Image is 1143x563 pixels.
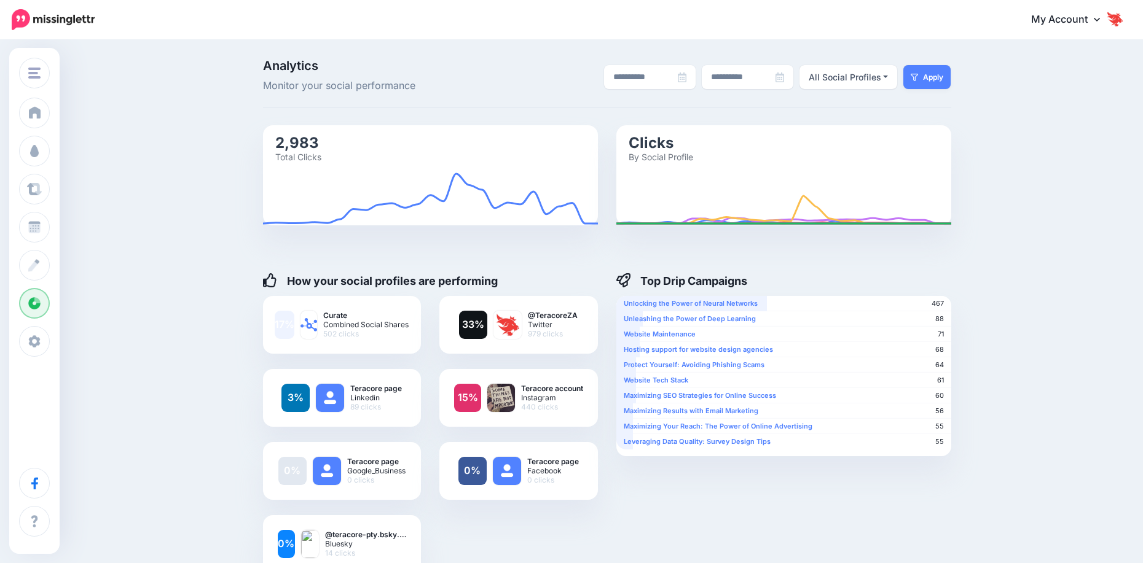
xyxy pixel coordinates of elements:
[275,151,321,161] text: Total Clicks
[624,391,776,400] b: Maximizing SEO Strategies for Online Success
[935,345,944,354] span: 68
[809,70,881,85] div: All Social Profiles
[316,384,344,412] img: user_default_image.png
[629,133,674,151] text: Clicks
[624,330,696,338] b: Website Maintenance
[527,475,579,484] span: 0 clicks
[325,530,406,539] b: @teracore-pty.bsky.…
[624,437,771,446] b: Leveraging Data Quality: Survey Design Tips
[935,437,944,446] span: 55
[528,329,578,338] span: 979 clicks
[624,376,688,384] b: Website Tech Stack
[347,466,406,475] span: Google_Business
[487,384,514,412] img: .png-82458
[28,68,41,79] img: menu.png
[459,311,487,339] a: 33%
[493,457,521,485] img: user_default_image.png
[281,384,310,412] a: 3%
[278,457,307,485] a: 0%
[624,314,756,323] b: Unleashing the Power of Deep Learning
[528,320,578,329] span: Twitter
[937,376,944,385] span: 61
[12,9,95,30] img: Missinglettr
[275,311,294,339] a: 17%
[624,360,764,369] b: Protect Yourself: Avoiding Phishing Scams
[263,78,480,94] span: Monitor your social performance
[493,311,522,339] img: I-HudfTB-88570.jpg
[938,330,944,339] span: 71
[935,314,944,324] span: 88
[458,457,487,485] a: 0%
[278,530,296,558] a: 0%
[799,65,898,89] button: All Social Profiles
[935,391,944,400] span: 60
[323,329,409,338] span: 502 clicks
[263,273,498,288] h4: How your social profiles are performing
[347,457,406,466] b: Teracore page
[521,393,583,402] span: Instagram
[521,402,583,411] span: 440 clicks
[527,457,579,466] b: Teracore page
[350,402,402,411] span: 89 clicks
[325,539,406,548] span: Bluesky
[624,345,773,354] b: Hosting support for website design agencies
[313,457,341,485] img: user_default_image.png
[521,384,583,393] b: Teracore account
[903,65,951,89] button: Apply
[528,311,578,320] b: @TeracoreZA
[347,475,406,484] span: 0 clicks
[454,384,481,412] a: 15%
[935,360,944,370] span: 64
[275,133,319,151] text: 2,983
[932,299,944,308] span: 467
[263,60,480,72] span: Analytics
[616,273,748,288] h4: Top Drip Campaigns
[624,422,812,430] b: Maximizing Your Reach: The Power of Online Advertising
[323,320,409,329] span: Combined Social Shares
[624,299,758,308] b: Unlocking the Power of Neural Networks
[323,311,409,320] b: Curate
[1019,5,1125,35] a: My Account
[527,466,579,475] span: Facebook
[935,406,944,416] span: 56
[325,548,406,557] span: 14 clicks
[350,393,402,402] span: Linkedin
[350,384,402,393] b: Teracore page
[935,422,944,431] span: 55
[624,406,758,415] b: Maximizing Results with Email Marketing
[629,151,693,161] text: By Social Profile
